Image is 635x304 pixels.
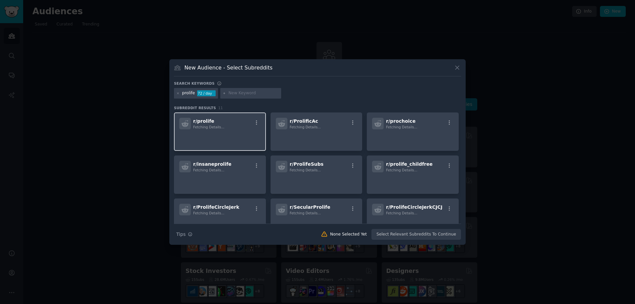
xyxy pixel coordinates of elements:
span: Fetching Details... [193,125,224,129]
span: r/ SecularProlife [290,204,330,210]
span: Fetching Details... [193,168,224,172]
button: Tips [174,229,195,240]
span: Subreddit Results [174,106,216,110]
span: Fetching Details... [290,125,321,129]
span: r/ ProlifeCircleJerk [193,204,239,210]
span: r/ insaneprolife [193,161,232,167]
span: r/ ProlificAc [290,118,318,124]
span: r/ ProlifeCircleJerkCJCJ [386,204,442,210]
span: Tips [176,231,186,238]
div: 72 / day [197,90,216,96]
span: Fetching Details... [386,211,417,215]
div: None Selected Yet [330,232,367,238]
span: Fetching Details... [386,125,417,129]
h3: New Audience - Select Subreddits [185,64,273,71]
span: r/ prolife [193,118,214,124]
span: r/ prolife_childfree [386,161,433,167]
span: Fetching Details... [290,211,321,215]
input: New Keyword [229,90,279,96]
span: Fetching Details... [386,168,417,172]
h3: Search keywords [174,81,215,86]
span: Fetching Details... [290,168,321,172]
span: Fetching Details... [193,211,224,215]
span: 11 [218,106,223,110]
span: r/ ProlifeSubs [290,161,323,167]
span: r/ prochoice [386,118,415,124]
div: prolife [182,90,195,96]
